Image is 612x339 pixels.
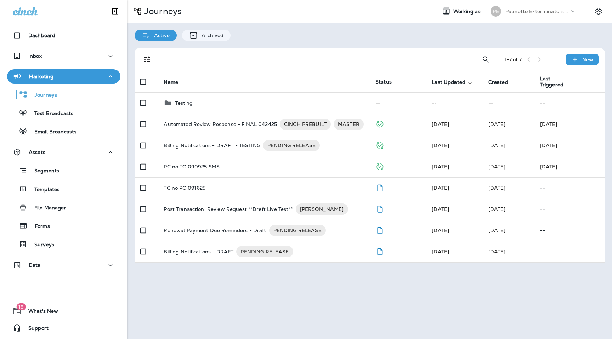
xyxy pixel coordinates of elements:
p: Palmetto Exterminators LLC [505,8,569,14]
p: Templates [27,186,59,193]
p: Inbox [28,53,42,59]
span: Support [21,325,49,334]
p: Forms [28,223,50,230]
p: Marketing [29,74,53,79]
button: Marketing [7,69,120,84]
p: Data [29,262,41,268]
p: Surveys [27,242,54,248]
button: File Manager [7,200,120,215]
p: File Manager [27,205,66,212]
p: Dashboard [28,33,55,38]
span: What's New [21,308,58,317]
button: Data [7,258,120,272]
div: PE [491,6,501,17]
button: Text Broadcasts [7,105,120,120]
span: 19 [16,303,26,310]
button: Dashboard [7,28,120,42]
button: Surveys [7,237,120,252]
button: Support [7,321,120,335]
p: Assets [29,149,45,155]
p: Email Broadcasts [27,129,76,136]
p: Journeys [142,6,182,17]
button: 19What's New [7,304,120,318]
button: Journeys [7,87,120,102]
p: Segments [27,168,59,175]
button: Templates [7,182,120,196]
button: Email Broadcasts [7,124,120,139]
button: Collapse Sidebar [105,4,125,18]
p: New [582,57,593,62]
button: Forms [7,218,120,233]
button: Assets [7,145,120,159]
button: Inbox [7,49,120,63]
p: Text Broadcasts [27,110,73,117]
button: Segments [7,163,120,178]
p: Journeys [28,92,57,99]
span: Working as: [453,8,483,15]
button: Settings [592,5,605,18]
